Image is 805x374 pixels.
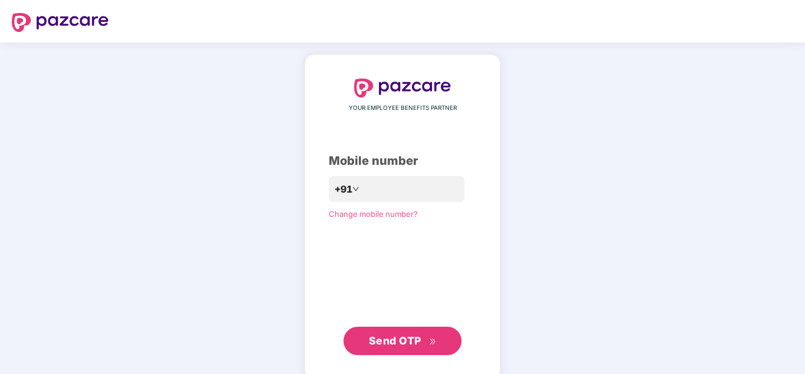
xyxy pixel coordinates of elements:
[349,103,457,113] span: YOUR EMPLOYEE BENEFITS PARTNER
[12,13,109,32] img: logo
[335,182,352,197] span: +91
[343,327,462,355] button: Send OTPdouble-right
[329,152,476,170] div: Mobile number
[354,79,451,97] img: logo
[352,186,359,193] span: down
[369,334,421,347] span: Send OTP
[429,338,437,346] span: double-right
[329,209,418,219] a: Change mobile number?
